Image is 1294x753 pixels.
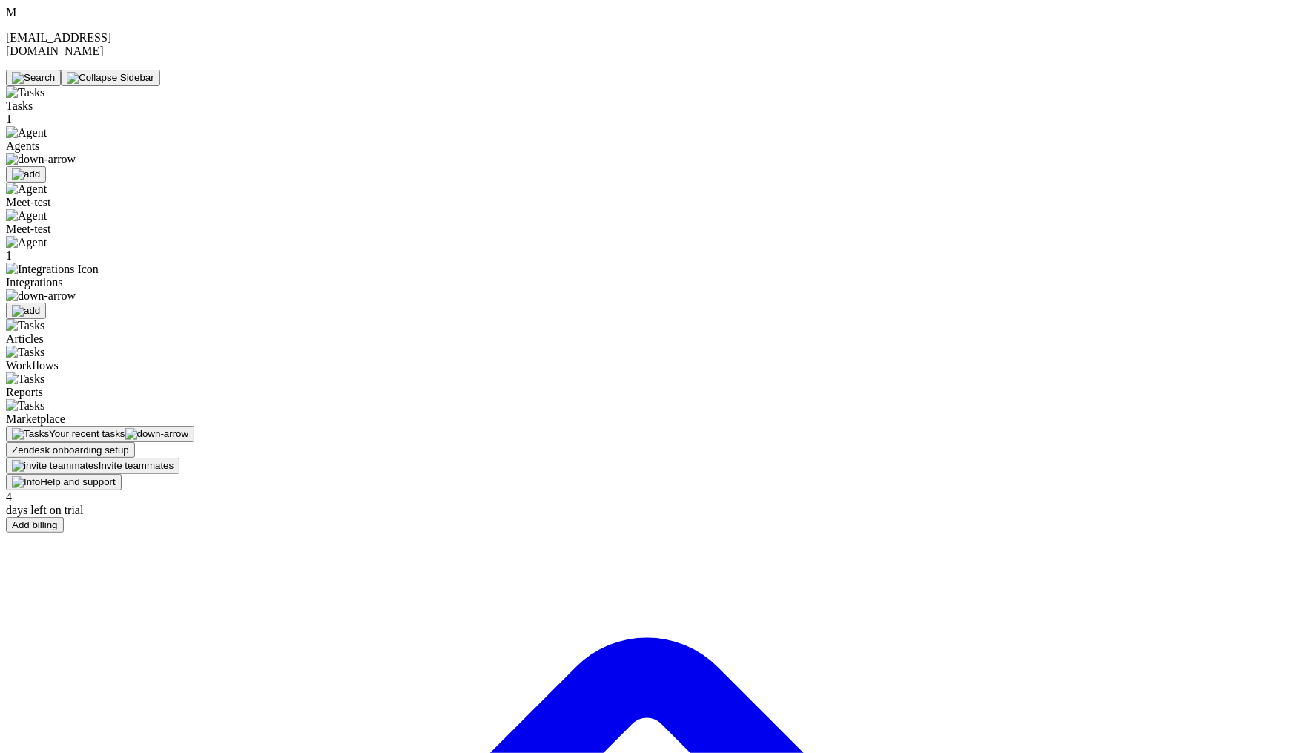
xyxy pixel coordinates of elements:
span: Invite teammates [99,460,174,471]
img: Tasks [6,372,44,386]
span: Workflows [6,359,59,372]
img: Tasks [6,399,44,412]
img: Tasks [6,319,44,332]
span: Meet-test [6,196,50,208]
span: Your recent tasks [49,428,125,439]
img: Agent [6,236,47,249]
span: Reports [6,386,43,398]
img: down-arrow [6,153,76,166]
span: days left on trial [6,504,83,516]
img: Collapse Sidebar [67,72,154,84]
button: Your recent tasks [6,426,194,442]
img: Agent [6,126,47,139]
img: Agent [6,183,47,196]
button: Help and support [6,474,122,490]
img: invite teammates [12,460,99,472]
span: Articles [6,332,44,345]
span: Meet-test [6,223,50,235]
img: add [12,305,40,317]
img: Info [12,476,40,488]
span: Tasks [6,99,33,112]
button: Invite teammates [6,458,179,474]
img: down-arrow [6,289,76,303]
button: Zendesk onboarding setup [6,442,135,458]
img: Tasks [12,428,49,440]
img: Search [12,72,55,84]
img: Tasks [6,346,44,359]
img: Integrations Icon [6,263,99,276]
span: Integrations [6,276,202,303]
img: down-arrow [125,428,189,440]
span: M [6,6,16,19]
div: 4 [6,490,202,504]
span: Agents [6,139,202,166]
p: [EMAIL_ADDRESS][DOMAIN_NAME] [6,31,202,58]
img: Tasks [6,86,44,99]
span: Marketplace [6,412,65,425]
span: 1 [6,249,12,262]
span: 1 [6,113,12,125]
img: add [12,168,40,180]
button: Add billing [6,517,64,533]
span: Help and support [40,476,116,487]
img: Agent [6,209,47,223]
